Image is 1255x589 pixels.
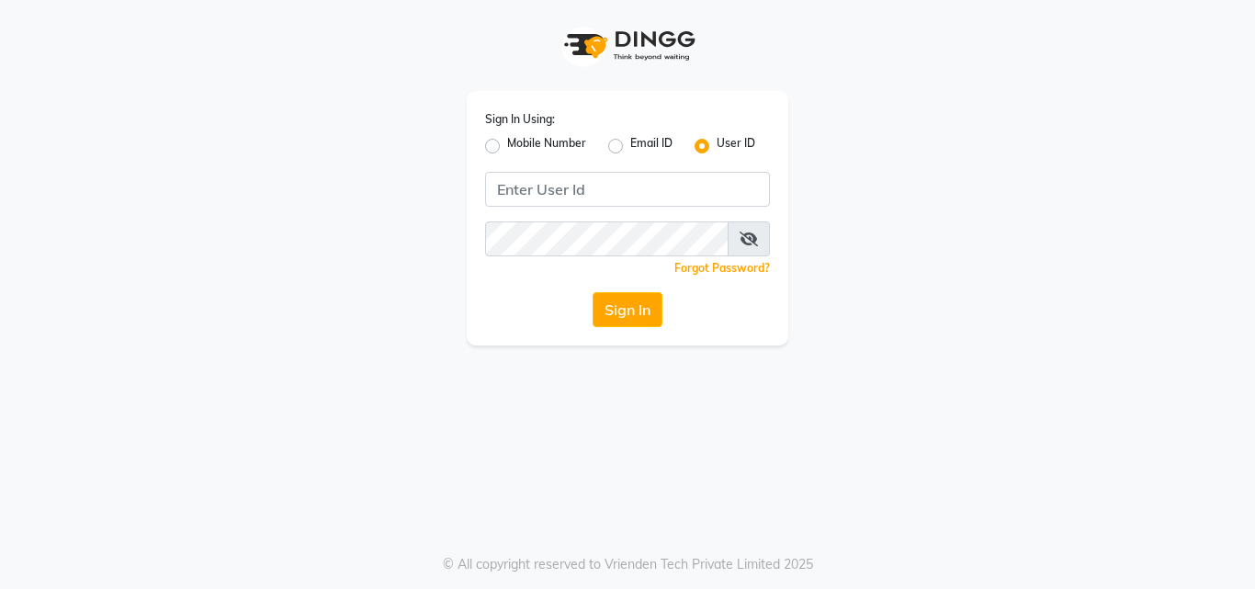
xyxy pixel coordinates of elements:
[593,292,662,327] button: Sign In
[485,172,770,207] input: Username
[674,261,770,275] a: Forgot Password?
[717,135,755,157] label: User ID
[630,135,673,157] label: Email ID
[507,135,586,157] label: Mobile Number
[554,18,701,73] img: logo1.svg
[485,111,555,128] label: Sign In Using:
[485,221,729,256] input: Username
